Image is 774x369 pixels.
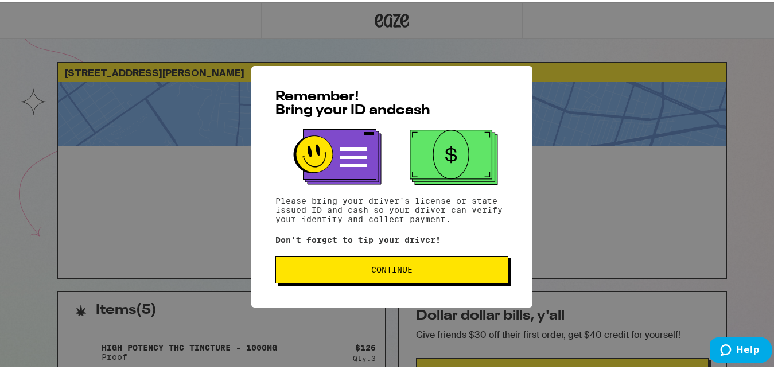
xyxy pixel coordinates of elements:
[371,263,413,271] span: Continue
[710,335,772,363] iframe: Opens a widget where you can find more information
[275,254,508,281] button: Continue
[275,88,430,115] span: Remember! Bring your ID and cash
[275,233,508,242] p: Don't forget to tip your driver!
[275,194,508,222] p: Please bring your driver's license or state issued ID and cash so your driver can verify your ide...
